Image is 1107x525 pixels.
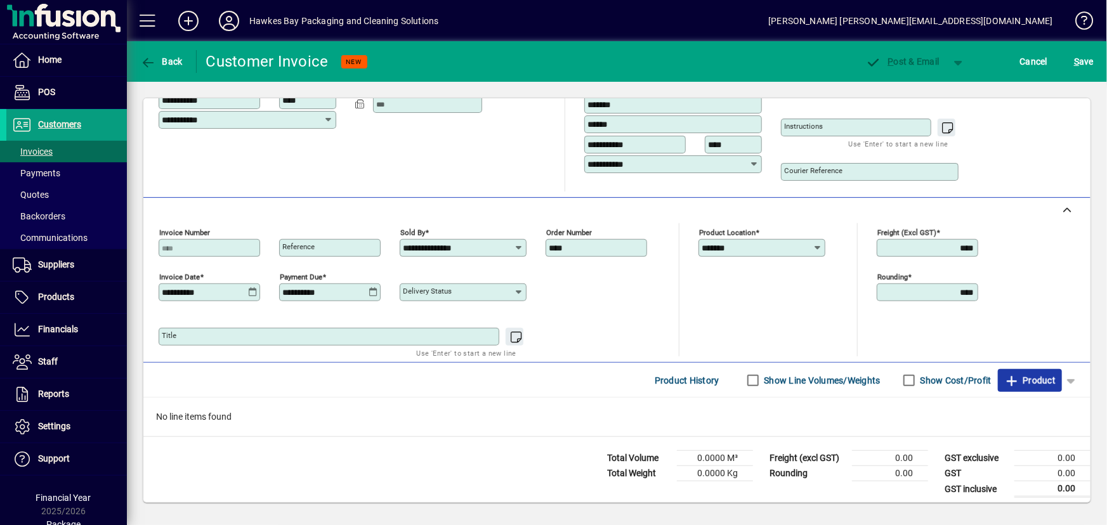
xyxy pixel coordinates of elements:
[417,346,516,360] mat-hint: Use 'Enter' to start a new line
[1014,451,1091,466] td: 0.00
[36,493,91,503] span: Financial Year
[6,77,127,108] a: POS
[938,481,1014,497] td: GST inclusive
[655,370,719,391] span: Product History
[784,122,823,131] mat-label: Instructions
[38,389,69,399] span: Reports
[206,51,329,72] div: Customer Invoice
[6,44,127,76] a: Home
[400,228,425,237] mat-label: Sold by
[6,379,127,410] a: Reports
[1066,3,1091,44] a: Knowledge Base
[938,466,1014,481] td: GST
[6,249,127,281] a: Suppliers
[918,374,992,387] label: Show Cost/Profit
[249,11,439,31] div: Hawkes Bay Packaging and Cleaning Solutions
[601,466,677,481] td: Total Weight
[38,356,58,366] span: Staff
[998,369,1062,392] button: Product
[38,55,62,65] span: Home
[938,451,1014,466] td: GST exclusive
[127,50,197,73] app-page-header-button: Back
[852,451,928,466] td: 0.00
[849,136,948,151] mat-hint: Use 'Enter' to start a new line
[13,146,53,157] span: Invoices
[159,273,200,282] mat-label: Invoice date
[6,443,127,475] a: Support
[546,228,592,237] mat-label: Order number
[6,314,127,346] a: Financials
[866,56,940,67] span: ost & Email
[38,259,74,269] span: Suppliers
[768,11,1053,31] div: [PERSON_NAME] [PERSON_NAME][EMAIL_ADDRESS][DOMAIN_NAME]
[1074,56,1079,67] span: S
[677,466,753,481] td: 0.0000 Kg
[1004,370,1056,391] span: Product
[143,398,1091,436] div: No line items found
[784,166,842,175] mat-label: Courier Reference
[168,10,209,32] button: Add
[877,273,908,282] mat-label: Rounding
[1071,50,1097,73] button: Save
[38,324,78,334] span: Financials
[1074,51,1094,72] span: ave
[1014,481,1091,497] td: 0.00
[762,374,881,387] label: Show Line Volumes/Weights
[38,292,74,302] span: Products
[13,190,49,200] span: Quotes
[140,56,183,67] span: Back
[699,228,756,237] mat-label: Product location
[6,411,127,443] a: Settings
[6,227,127,249] a: Communications
[38,453,70,463] span: Support
[38,421,70,431] span: Settings
[860,50,946,73] button: Post & Email
[6,162,127,184] a: Payments
[763,466,852,481] td: Rounding
[877,228,936,237] mat-label: Freight (excl GST)
[137,50,186,73] button: Back
[650,369,724,392] button: Product History
[763,451,852,466] td: Freight (excl GST)
[1017,50,1051,73] button: Cancel
[601,451,677,466] td: Total Volume
[6,184,127,205] a: Quotes
[162,331,176,340] mat-label: Title
[13,233,88,243] span: Communications
[677,451,753,466] td: 0.0000 M³
[159,228,210,237] mat-label: Invoice number
[38,87,55,97] span: POS
[6,346,127,378] a: Staff
[209,10,249,32] button: Profile
[346,58,362,66] span: NEW
[1014,466,1091,481] td: 0.00
[852,466,928,481] td: 0.00
[888,56,894,67] span: P
[1020,51,1048,72] span: Cancel
[282,242,315,251] mat-label: Reference
[13,168,60,178] span: Payments
[6,205,127,227] a: Backorders
[38,119,81,129] span: Customers
[6,141,127,162] a: Invoices
[13,211,65,221] span: Backorders
[280,273,322,282] mat-label: Payment due
[403,287,452,295] mat-label: Delivery status
[6,282,127,313] a: Products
